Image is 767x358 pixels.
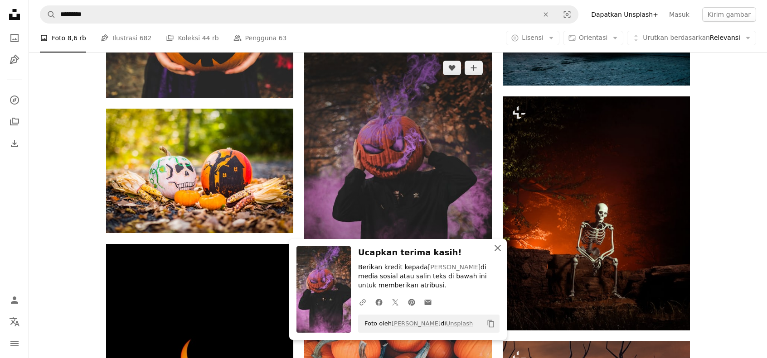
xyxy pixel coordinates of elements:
a: Unsplash [446,320,473,327]
form: Temuka visual di seluruh situs [40,5,578,24]
button: Urutkan berdasarkanRelevansi [627,31,756,45]
a: Bagikan di Facebook [371,293,387,311]
a: kerangka duduk di atas batu dalam kegelapan [503,209,690,217]
img: Dekorasi buah putih dan hitam [106,109,293,233]
span: Orientasi [579,34,607,41]
a: Dapatkan Unsplash+ [586,7,664,22]
a: [PERSON_NAME] [428,263,481,271]
span: 44 rb [202,33,219,43]
button: Sukai [443,61,461,75]
a: Beranda — Unsplash [5,5,24,25]
button: Orientasi [563,31,623,45]
a: Masuk [664,7,695,22]
img: kerangka duduk di atas batu dalam kegelapan [503,96,690,330]
a: Koleksi [5,113,24,131]
a: Ilustrasi [5,51,24,69]
a: Bagikan di Pinterest [403,293,420,311]
a: Bagikan melalui email [420,293,436,311]
img: Pria mengenakan jack-o-lantern [304,52,491,286]
button: Pencarian di Unsplash [40,6,56,23]
span: Relevansi [643,33,740,43]
span: 682 [140,33,152,43]
a: Masuk/Daftar [5,291,24,309]
p: Berikan kredit kepada di media sosial atau salin teks di bawah ini untuk memberikan atribusi. [358,263,500,290]
a: Pria mengenakan jack-o-lantern [304,164,491,172]
button: Pencarian visual [556,6,578,23]
a: Ilustrasi 682 [101,24,151,53]
h3: Ucapkan terima kasih! [358,246,500,259]
button: Bahasa [5,313,24,331]
span: Urutkan berdasarkan [643,34,710,41]
button: Tambahkan ke koleksi [465,61,483,75]
button: Hapus [536,6,556,23]
a: Koleksi 44 rb [166,24,218,53]
button: Lisensi [506,31,559,45]
a: Bagikan di Twitter [387,293,403,311]
button: Salin ke papan klip [483,316,499,331]
a: [PERSON_NAME] [392,320,441,327]
a: Jelajahi [5,91,24,109]
a: Dekorasi buah putih dan hitam [106,167,293,175]
button: Menu [5,334,24,353]
a: Riwayat Pengunduhan [5,134,24,153]
span: Lisensi [522,34,544,41]
span: 63 [279,33,287,43]
span: Foto oleh di [360,316,473,331]
button: Kirim gambar [702,7,756,22]
a: Foto [5,29,24,47]
a: Pengguna 63 [233,24,287,53]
